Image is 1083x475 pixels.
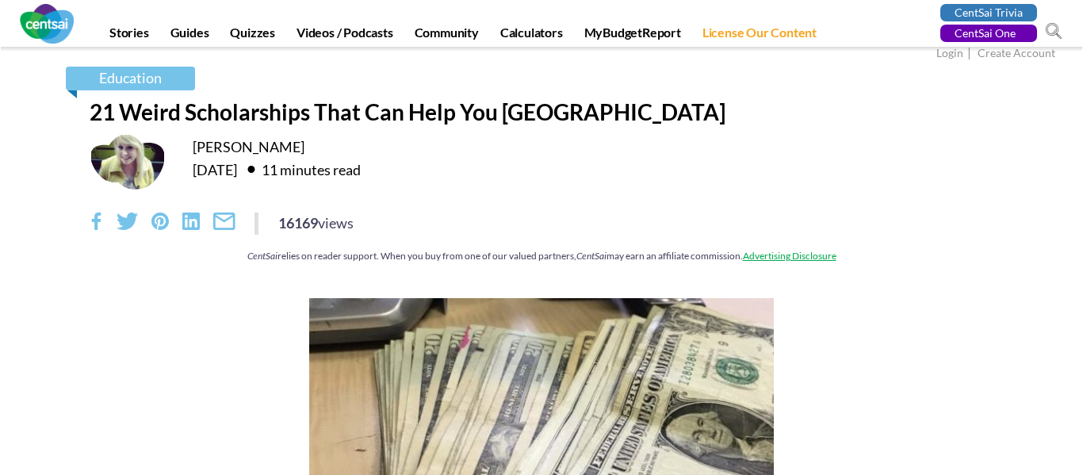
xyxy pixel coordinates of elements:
[287,25,403,47] a: Videos / Podcasts
[193,138,304,155] a: [PERSON_NAME]
[966,44,975,63] span: |
[743,250,836,262] a: Advertising Disclosure
[193,161,237,178] time: [DATE]
[278,213,354,233] div: 16169
[576,250,607,262] em: CentSai
[20,4,74,44] img: CentSai
[161,25,219,47] a: Guides
[405,25,488,47] a: Community
[90,98,993,125] h1: 21 Weird Scholarships That Can Help You [GEOGRAPHIC_DATA]
[247,250,277,262] em: CentSai
[940,4,1037,21] a: CentSai Trivia
[940,25,1037,42] a: CentSai One
[693,25,826,47] a: License Our Content
[220,25,285,47] a: Quizzes
[90,249,993,262] div: relies on reader support. When you buy from one of our valued partners, may earn an affiliate com...
[100,25,159,47] a: Stories
[575,25,691,47] a: MyBudgetReport
[978,46,1055,63] a: Create Account
[239,156,361,182] div: 11 minutes read
[491,25,572,47] a: Calculators
[936,46,963,63] a: Login
[318,214,354,232] span: views
[66,67,195,90] a: Education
